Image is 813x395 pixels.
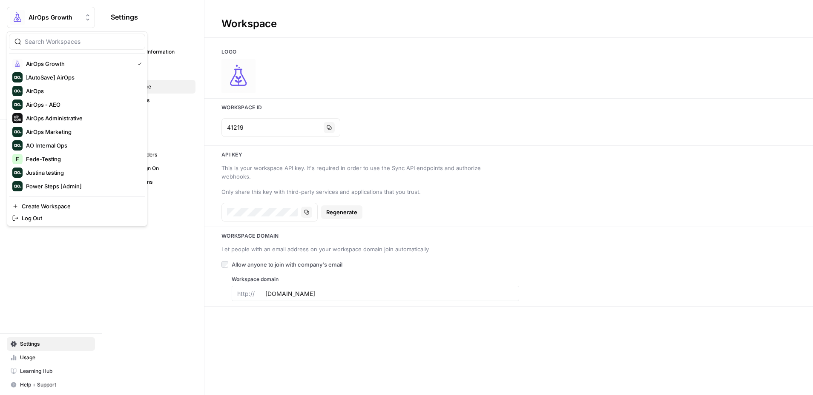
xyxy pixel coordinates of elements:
[12,99,23,110] img: AirOps - AEO Logo
[10,10,25,25] img: AirOps Growth Logo
[111,94,195,107] a: Databases
[7,337,95,351] a: Settings
[26,100,138,109] span: AirOps - AEO
[26,128,138,136] span: AirOps Marketing
[12,181,23,191] img: Power Steps [Admin] Logo
[29,13,80,22] span: AirOps Growth
[12,59,23,69] img: AirOps Growth Logo
[12,140,23,151] img: AO Internal Ops Logo
[124,165,192,172] span: Single Sign On
[111,80,195,94] a: Workspace
[12,86,23,96] img: AirOps Logo
[111,121,195,134] a: Team
[9,212,145,224] a: Log Out
[204,17,294,31] div: Workspace
[326,208,357,216] span: Regenerate
[25,37,140,46] input: Search Workspaces
[26,141,138,150] span: AO Internal Ops
[111,45,195,59] a: Personal Information
[7,351,95,364] a: Usage
[124,151,192,159] span: API Providers
[22,214,138,222] span: Log Out
[12,113,23,123] img: AirOps Administrative Logo
[232,260,342,269] span: Allow anyone to join with company's email
[7,7,95,28] button: Workspace: AirOps Growth
[321,205,362,219] button: Regenerate
[7,31,147,226] div: Workspace: AirOps Growth
[221,164,509,181] div: This is your workspace API key. It's required in order to use the Sync API endpoints and authoriz...
[124,110,192,118] span: Billing
[26,60,131,68] span: AirOps Growth
[26,73,138,82] span: [AutoSave] AirOps
[204,48,813,56] h3: Logo
[124,97,192,104] span: Databases
[204,151,813,159] h3: Api key
[221,188,509,196] div: Only share this key with third-party services and applications that you trust.
[124,178,192,186] span: Integrations
[7,378,95,392] button: Help + Support
[124,192,192,199] span: Secrets
[12,72,23,82] img: [AutoSave] AirOps Logo
[16,155,19,163] span: F
[221,245,509,253] div: Let people with an email address on your workspace domain join automatically
[20,381,91,389] span: Help + Support
[204,104,813,111] h3: Workspace Id
[22,202,138,210] span: Create Workspace
[111,107,195,121] a: Billing
[26,87,138,95] span: AirOps
[221,261,228,268] input: Allow anyone to join with company's email
[9,200,145,212] a: Create Workspace
[232,286,260,301] div: http://
[20,340,91,348] span: Settings
[232,276,519,283] label: Workspace domain
[221,59,256,93] img: Company Logo
[124,48,192,56] span: Personal Information
[124,137,192,145] span: Tags
[124,83,192,91] span: Workspace
[111,148,195,162] a: API Providers
[111,162,195,175] a: Single Sign On
[124,124,192,131] span: Team
[12,168,23,178] img: Justina testing Logo
[7,364,95,378] a: Learning Hub
[111,189,195,202] a: Secrets
[20,354,91,361] span: Usage
[20,367,91,375] span: Learning Hub
[26,182,138,190] span: Power Steps [Admin]
[111,134,195,148] a: Tags
[111,175,195,189] a: Integrations
[204,232,813,240] h3: Workspace Domain
[26,155,138,163] span: Fede-Testing
[12,127,23,137] img: AirOps Marketing Logo
[26,114,138,122] span: AirOps Administrative
[26,168,138,177] span: Justina testing
[111,12,138,22] span: Settings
